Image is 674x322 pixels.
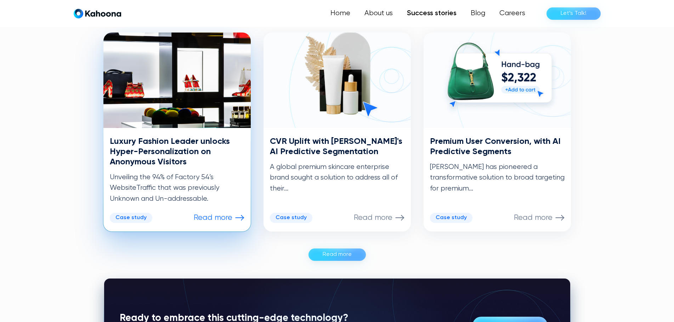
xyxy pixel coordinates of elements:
div: Read more [323,249,352,260]
a: Blog [464,6,492,21]
p: Unveiling the 94% of Factory 54’s WebsiteTraffic that was previously Unknown and Un-addressable. [110,172,244,204]
p: Read more [514,213,553,222]
a: Read more [308,248,366,261]
a: Home [323,6,357,21]
p: [PERSON_NAME] has pioneered a transformative solution to broad targeting for premium... [430,162,565,194]
a: Let’s Talk! [546,7,601,20]
a: Luxury Fashion Leader unlocks Hyper-Personalization on Anonymous VisitorsUnveiling the 94% of Fac... [103,33,251,232]
a: Premium User Conversion, with AI Predictive Segments[PERSON_NAME] has pioneered a transformative ... [424,33,571,232]
h3: CVR Uplift with [PERSON_NAME]'s AI Predictive Segmentation [270,136,404,157]
a: Careers [492,6,532,21]
p: Read more [194,213,232,222]
div: Let’s Talk! [561,8,587,19]
h3: Premium User Conversion, with AI Predictive Segments [430,136,565,157]
p: A global premium skincare enterprise brand sought a solution to address all of their... [270,162,404,194]
h3: Luxury Fashion Leader unlocks Hyper-Personalization on Anonymous Visitors [110,136,244,167]
div: Case study [276,215,307,221]
div: Case study [436,215,467,221]
a: home [74,8,121,19]
p: Read more [354,213,392,222]
a: CVR Uplift with [PERSON_NAME]'s AI Predictive SegmentationA global premium skincare enterprise br... [264,33,411,232]
div: Case study [115,215,147,221]
a: About us [357,6,400,21]
a: Success stories [400,6,464,21]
